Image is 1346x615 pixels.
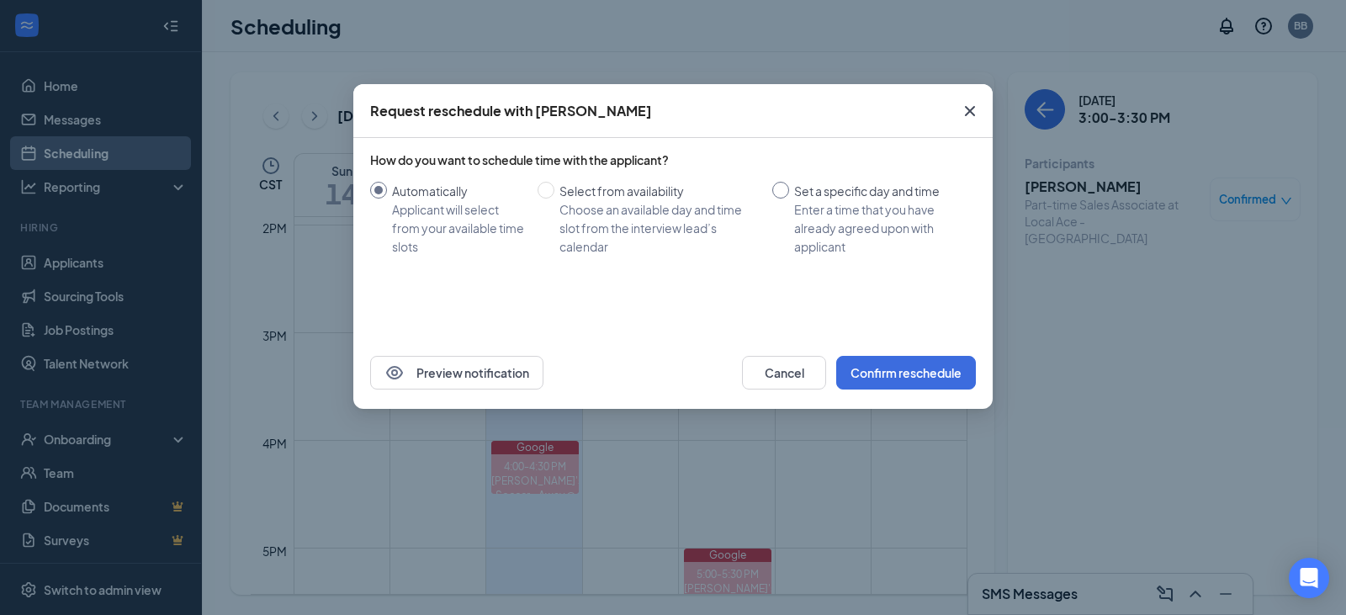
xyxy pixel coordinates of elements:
[370,356,543,390] button: EyePreview notification
[794,182,962,200] div: Set a specific day and time
[836,356,976,390] button: Confirm reschedule
[384,363,405,383] svg: Eye
[392,200,524,256] div: Applicant will select from your available time slots
[370,151,976,168] div: How do you want to schedule time with the applicant?
[947,84,993,138] button: Close
[370,102,652,120] div: Request reschedule with [PERSON_NAME]
[742,356,826,390] button: Cancel
[559,182,759,200] div: Select from availability
[559,200,759,256] div: Choose an available day and time slot from the interview lead’s calendar
[794,200,962,256] div: Enter a time that you have already agreed upon with applicant
[1289,558,1329,598] div: Open Intercom Messenger
[392,182,524,200] div: Automatically
[960,101,980,121] svg: Cross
